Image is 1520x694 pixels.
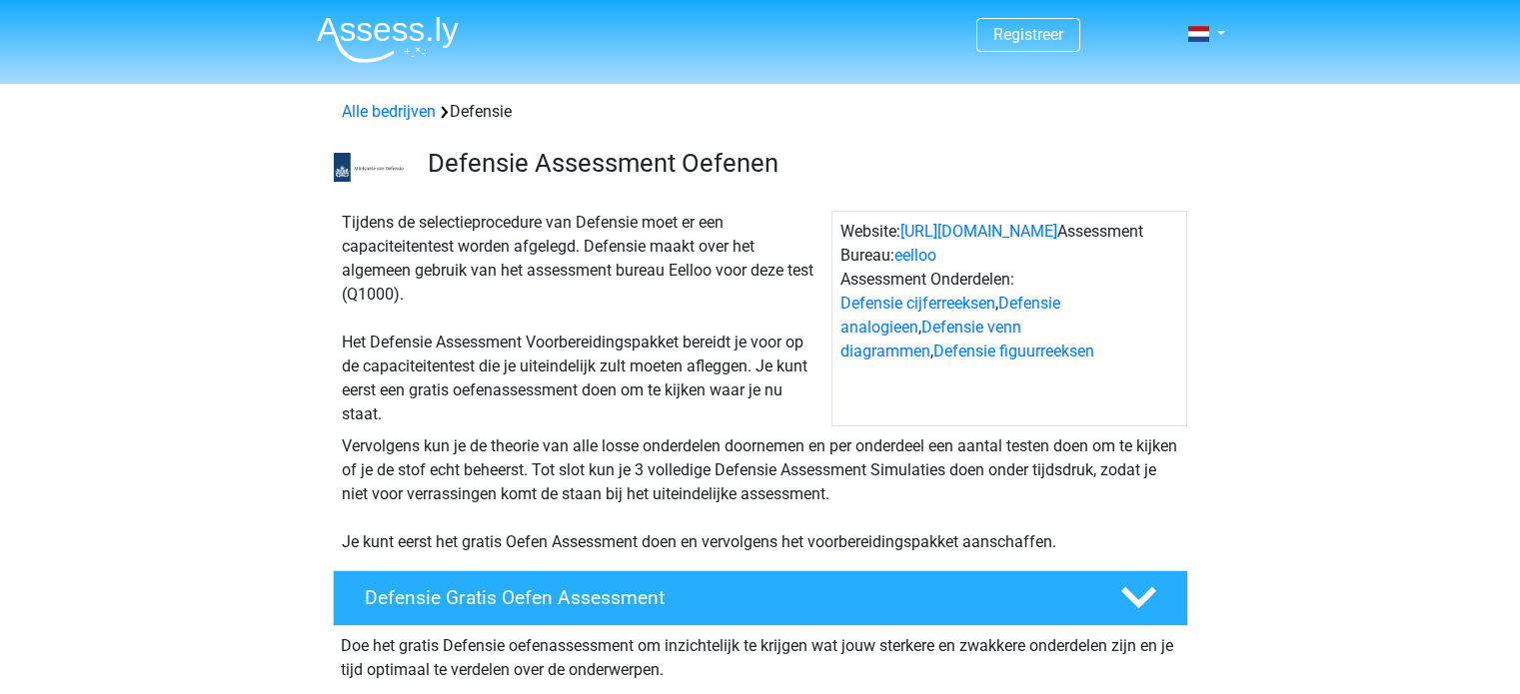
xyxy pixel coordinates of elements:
[342,102,436,121] a: Alle bedrijven
[993,25,1063,44] a: Registreer
[334,434,1187,554] div: Vervolgens kun je de theorie van alle losse onderdelen doornemen en per onderdeel een aantal test...
[333,626,1188,682] div: Doe het gratis Defensie oefenassessment om inzichtelijk te krijgen wat jouw sterkere en zwakkere ...
[933,342,1094,360] a: Defensie figuurreeksen
[840,318,1021,360] a: Defensie venn diagrammen
[831,211,1187,426] div: Website: Assessment Bureau: Assessment Onderdelen: , , ,
[325,570,1196,626] a: Defensie Gratis Oefen Assessment
[894,246,936,265] a: eelloo
[900,222,1057,241] a: [URL][DOMAIN_NAME]
[428,148,1172,179] h3: Defensie Assessment Oefenen
[334,100,1187,124] div: Defensie
[840,294,995,313] a: Defensie cijferreeksen
[840,294,1060,337] a: Defensie analogieen
[365,586,1088,609] h4: Defensie Gratis Oefen Assessment
[317,16,459,63] img: Assessly
[334,211,831,426] div: Tijdens de selectieprocedure van Defensie moet er een capaciteitentest worden afgelegd. Defensie ...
